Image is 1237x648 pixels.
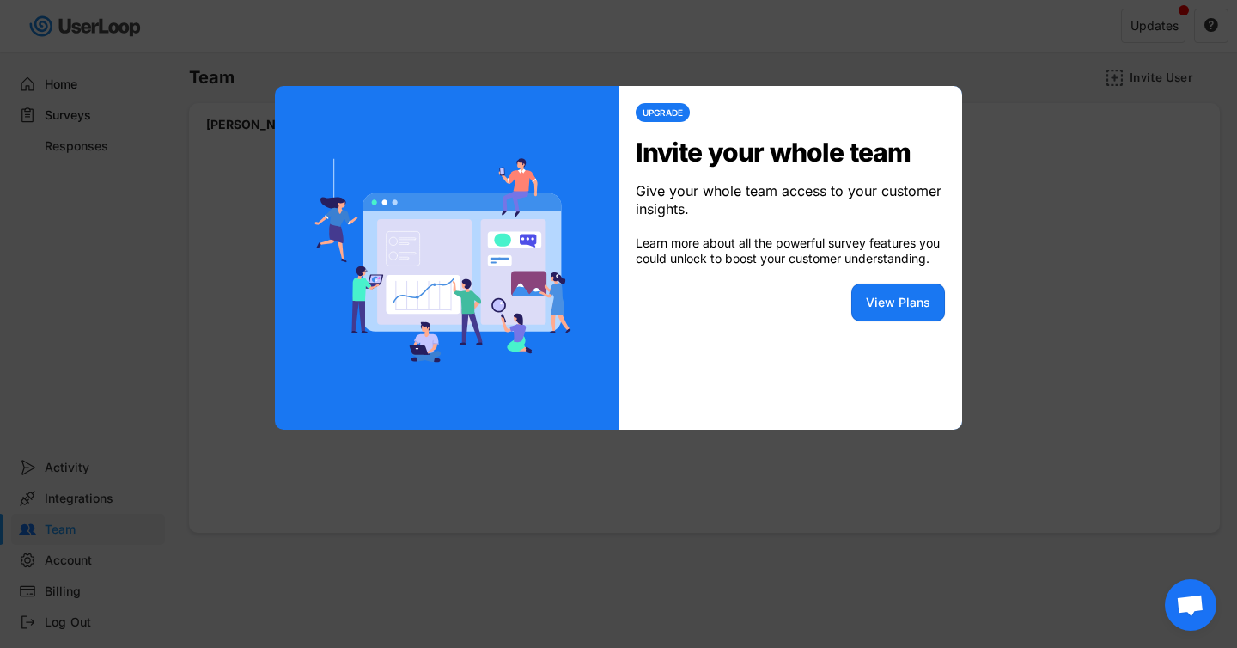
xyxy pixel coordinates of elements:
div: Give your whole team access to your customer insights. [636,182,945,218]
a: Ouvrir le chat [1165,579,1216,631]
div: Invite your whole team [636,139,945,165]
div: Learn more about all the powerful survey features you could unlock to boost your customer underst... [636,235,945,266]
div: UPGRADE [643,108,683,117]
button: View Plans [851,284,945,321]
